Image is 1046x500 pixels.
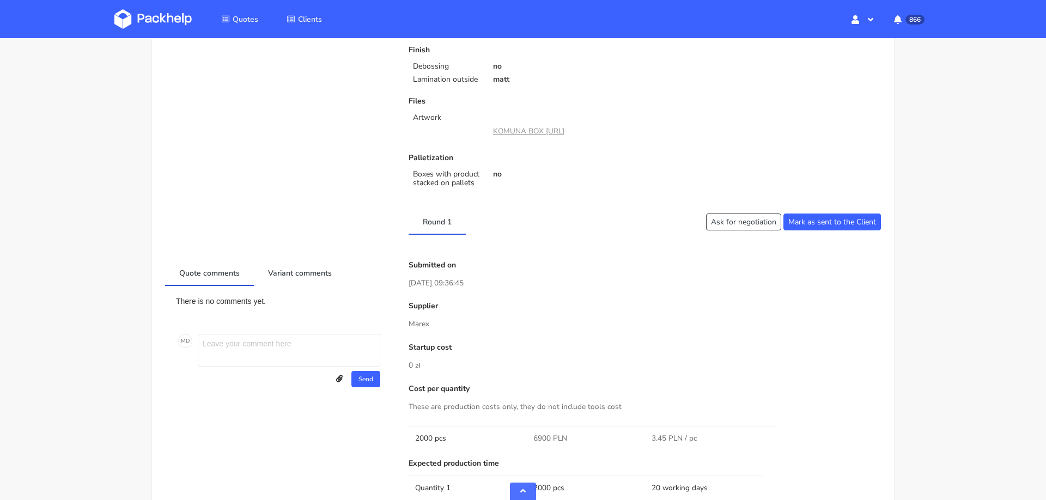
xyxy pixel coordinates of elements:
[409,302,881,310] p: Supplier
[652,433,697,444] span: 3.45 PLN / pc
[493,170,637,179] p: no
[409,46,637,54] p: Finish
[493,126,564,136] a: KOMUNA BOX [URL]
[645,475,763,500] td: 20 working days
[273,9,335,29] a: Clients
[409,359,881,371] p: 0 zł
[409,154,637,162] p: Palletization
[493,62,637,71] p: no
[409,277,881,289] p: [DATE] 09:36:45
[176,297,382,306] p: There is no comments yet.
[413,75,479,84] p: Lamination outside
[181,334,186,348] span: M
[409,459,881,468] p: Expected production time
[905,15,925,25] span: 866
[409,343,881,352] p: Startup cost
[409,261,881,270] p: Submitted on
[298,14,322,25] span: Clients
[413,113,479,122] p: Artwork
[409,426,527,450] td: 2000 pcs
[409,97,637,106] p: Files
[114,9,192,29] img: Dashboard
[409,475,527,500] td: Quantity 1
[409,209,466,233] a: Round 1
[706,214,781,230] button: Ask for negotiation
[527,475,645,500] td: 2000 pcs
[165,261,254,285] a: Quote comments
[233,14,258,25] span: Quotes
[885,9,932,29] button: 866
[351,371,380,387] button: Send
[413,62,479,71] p: Debossing
[254,261,346,285] a: Variant comments
[409,318,881,330] p: Marex
[493,75,637,84] p: matt
[409,385,881,393] p: Cost per quantity
[186,334,190,348] span: D
[208,9,271,29] a: Quotes
[783,214,881,230] button: Mark as sent to the Client
[533,433,567,444] span: 6900 PLN
[413,170,479,187] p: Boxes with product stacked on pallets
[409,401,881,413] p: These are production costs only, they do not include tools cost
